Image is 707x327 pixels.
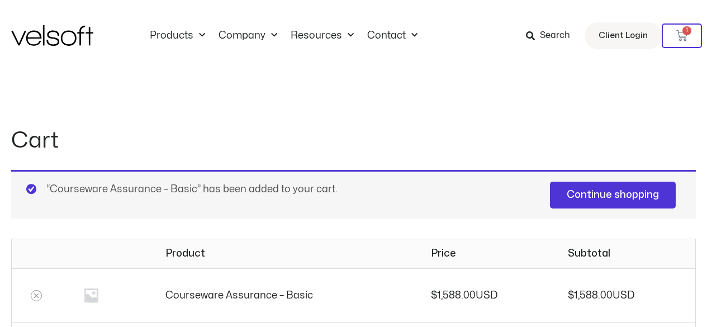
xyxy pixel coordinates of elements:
[11,25,93,46] img: Velsoft Training Materials
[421,239,558,268] th: Price
[526,26,578,45] a: Search
[431,291,476,300] bdi: 1,588.00
[682,26,691,35] span: 1
[143,30,212,42] a: ProductsMenu Toggle
[212,30,284,42] a: CompanyMenu Toggle
[143,30,424,42] nav: Menu
[585,22,662,49] a: Client Login
[31,290,42,301] a: Remove Courseware Assurance - Basic from cart
[72,276,111,315] img: Placeholder
[360,30,424,42] a: ContactMenu Toggle
[568,291,574,300] span: $
[662,23,702,48] a: 1
[155,268,421,322] th: Courseware Assurance – Basic
[550,182,676,208] a: Continue shopping
[599,29,648,43] span: Client Login
[431,291,437,300] span: $
[568,291,613,300] bdi: 1,588.00
[540,29,570,43] span: Search
[558,239,695,268] th: Subtotal
[11,170,696,219] div: “Courseware Assurance – Basic” has been added to your cart.
[284,30,360,42] a: ResourcesMenu Toggle
[11,125,696,157] h1: Cart
[155,239,421,268] th: Product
